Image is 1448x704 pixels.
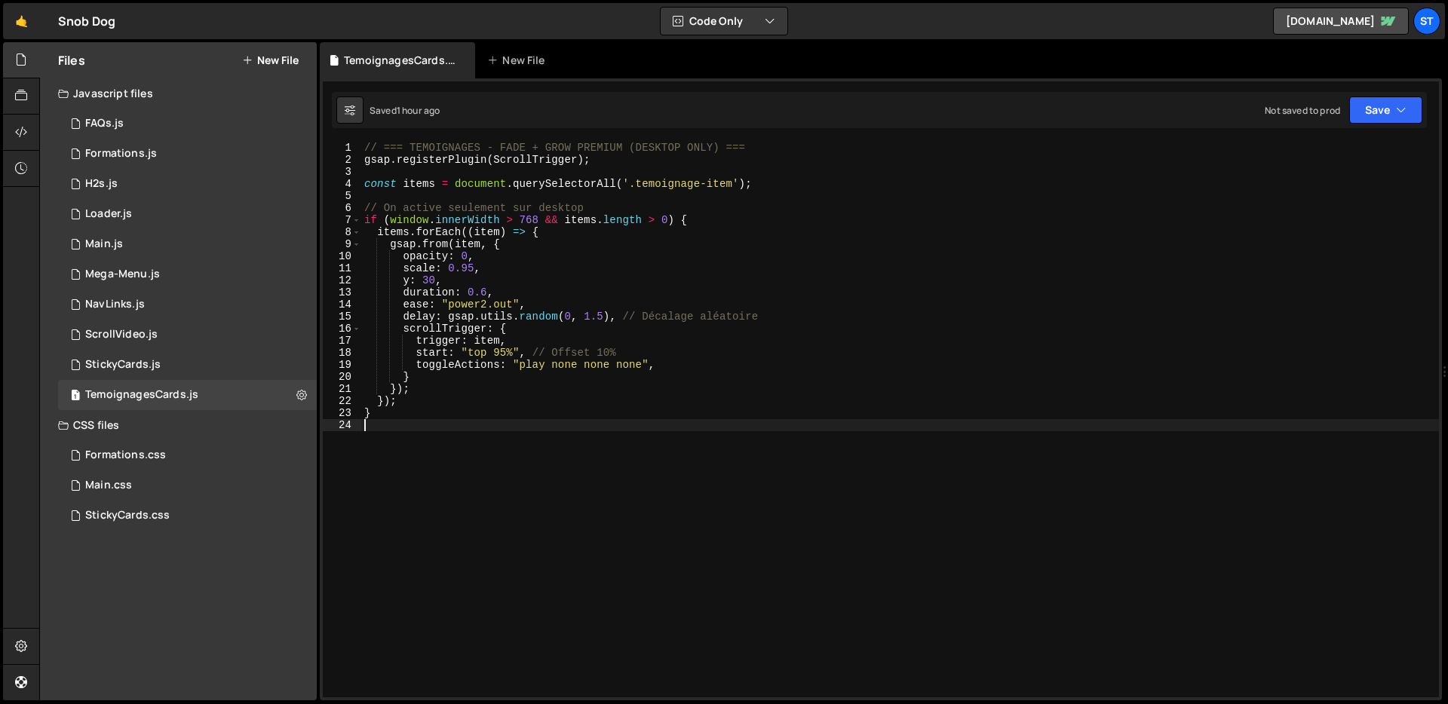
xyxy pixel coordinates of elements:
[397,104,440,117] div: 1 hour ago
[323,238,361,250] div: 9
[58,52,85,69] h2: Files
[58,320,317,350] div: 16673/45844.js
[323,395,361,407] div: 22
[323,250,361,262] div: 10
[58,229,317,259] div: 16673/45489.js
[344,53,457,68] div: TemoignagesCards.js
[85,388,198,402] div: TemoignagesCards.js
[323,419,361,431] div: 24
[58,199,317,229] div: 16673/45801.js
[323,166,361,178] div: 3
[40,78,317,109] div: Javascript files
[85,328,158,341] div: ScrollVideo.js
[323,178,361,190] div: 4
[323,335,361,347] div: 17
[1413,8,1440,35] a: St
[58,380,317,410] div: 16673/45899.js
[661,8,787,35] button: Code Only
[323,154,361,166] div: 2
[323,311,361,323] div: 15
[58,139,317,169] div: 16673/45493.js
[85,479,132,492] div: Main.css
[58,440,317,470] div: 16673/45495.css
[323,298,361,311] div: 14
[58,350,317,380] div: 16673/45831.js
[58,500,317,531] div: 16673/45832.css
[3,3,40,39] a: 🤙
[323,202,361,214] div: 6
[323,347,361,359] div: 18
[85,509,170,522] div: StickyCards.css
[1265,104,1340,117] div: Not saved to prod
[323,323,361,335] div: 16
[1273,8,1409,35] a: [DOMAIN_NAME]
[58,12,115,30] div: Snob Dog
[58,109,317,139] div: 16673/45803.js
[85,268,160,281] div: Mega-Menu.js
[323,371,361,383] div: 20
[58,259,317,289] div: 16673/45804.js
[323,226,361,238] div: 8
[1349,96,1422,124] button: Save
[71,390,80,403] span: 1
[323,407,361,419] div: 23
[323,274,361,286] div: 12
[58,169,317,199] div: 16673/45490.js
[85,117,124,130] div: FAQs.js
[242,54,299,66] button: New File
[58,289,317,320] div: 16673/45522.js
[85,237,123,251] div: Main.js
[40,410,317,440] div: CSS files
[323,359,361,371] div: 19
[323,214,361,226] div: 7
[85,147,157,161] div: Formations.js
[370,104,440,117] div: Saved
[58,470,317,500] div: 16673/45521.css
[323,383,361,395] div: 21
[85,298,145,311] div: NavLinks.js
[323,142,361,154] div: 1
[323,190,361,202] div: 5
[85,207,132,221] div: Loader.js
[323,286,361,298] div: 13
[85,177,118,191] div: H2s.js
[323,262,361,274] div: 11
[85,358,161,372] div: StickyCards.js
[487,53,551,68] div: New File
[85,448,166,462] div: Formations.css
